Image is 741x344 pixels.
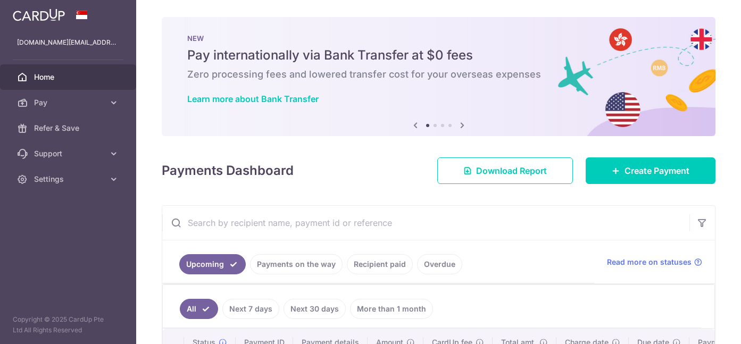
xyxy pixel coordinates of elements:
[180,299,218,319] a: All
[162,17,715,136] img: Bank transfer banner
[13,9,65,21] img: CardUp
[34,97,104,108] span: Pay
[586,157,715,184] a: Create Payment
[34,72,104,82] span: Home
[187,94,319,104] a: Learn more about Bank Transfer
[250,254,343,274] a: Payments on the way
[162,161,294,180] h4: Payments Dashboard
[34,174,104,184] span: Settings
[34,148,104,159] span: Support
[350,299,433,319] a: More than 1 month
[476,164,547,177] span: Download Report
[417,254,462,274] a: Overdue
[625,164,689,177] span: Create Payment
[437,157,573,184] a: Download Report
[607,257,702,267] a: Read more on statuses
[607,257,692,267] span: Read more on statuses
[34,123,104,133] span: Refer & Save
[17,37,119,48] p: [DOMAIN_NAME][EMAIL_ADDRESS][DOMAIN_NAME]
[187,47,690,64] h5: Pay internationally via Bank Transfer at $0 fees
[284,299,346,319] a: Next 30 days
[222,299,279,319] a: Next 7 days
[187,68,690,81] h6: Zero processing fees and lowered transfer cost for your overseas expenses
[179,254,246,274] a: Upcoming
[187,34,690,43] p: NEW
[347,254,413,274] a: Recipient paid
[162,206,689,240] input: Search by recipient name, payment id or reference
